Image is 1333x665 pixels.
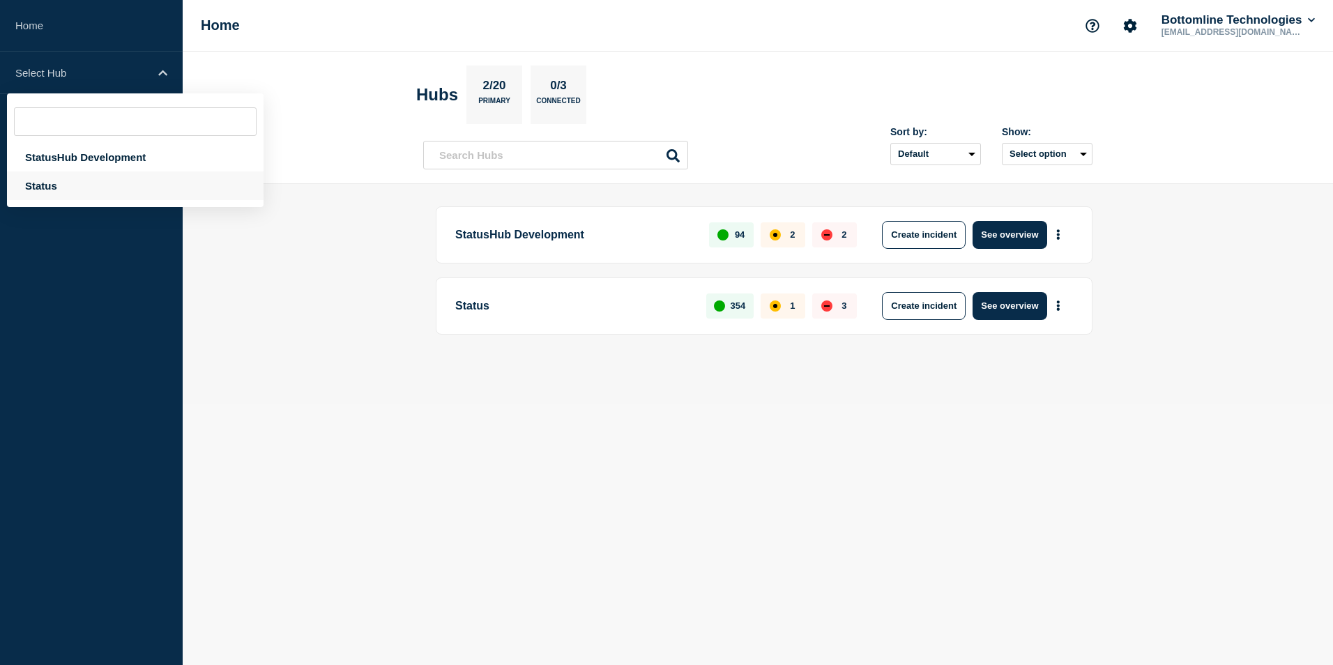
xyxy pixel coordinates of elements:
div: Sort by: [890,126,981,137]
h2: Hubs [416,85,458,105]
p: Connected [536,97,580,112]
p: 2/20 [478,79,511,97]
button: Create incident [882,292,966,320]
div: up [714,300,725,312]
button: More actions [1049,293,1067,319]
button: See overview [973,221,1046,249]
p: Primary [478,97,510,112]
p: 0/3 [545,79,572,97]
select: Sort by [890,143,981,165]
button: Bottomline Technologies [1159,13,1318,27]
button: Create incident [882,221,966,249]
p: 2 [841,229,846,240]
p: 1 [790,300,795,311]
div: Show: [1002,126,1092,137]
p: StatusHub Development [455,221,693,249]
input: Search Hubs [423,141,688,169]
div: StatusHub Development [7,143,264,171]
button: See overview [973,292,1046,320]
p: 94 [735,229,745,240]
p: Status [455,292,690,320]
div: down [821,300,832,312]
button: Support [1078,11,1107,40]
p: 3 [841,300,846,311]
p: [EMAIL_ADDRESS][DOMAIN_NAME] [1159,27,1304,37]
p: 2 [790,229,795,240]
p: Select Hub [15,67,149,79]
p: 354 [731,300,746,311]
button: Account settings [1115,11,1145,40]
button: Select option [1002,143,1092,165]
div: down [821,229,832,240]
div: up [717,229,729,240]
div: affected [770,229,781,240]
h1: Home [201,17,240,33]
button: More actions [1049,222,1067,247]
div: affected [770,300,781,312]
div: Status [7,171,264,200]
